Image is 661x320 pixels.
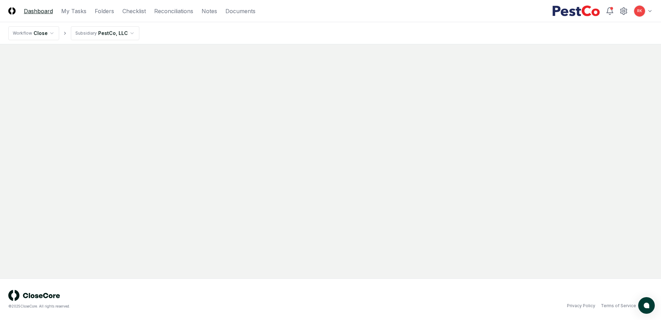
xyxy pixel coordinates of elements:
img: Logo [8,7,16,15]
a: Terms of Service [601,303,636,309]
a: Folders [95,7,114,15]
div: Workflow [13,30,32,36]
a: Notes [202,7,217,15]
img: logo [8,290,60,301]
div: Subsidiary [75,30,97,36]
a: Dashboard [24,7,53,15]
img: PestCo logo [552,6,600,17]
button: atlas-launcher [638,297,655,314]
a: Documents [225,7,255,15]
a: Checklist [122,7,146,15]
span: RK [637,8,642,14]
a: Privacy Policy [567,303,595,309]
button: RK [633,5,646,17]
div: © 2025 CloseCore. All rights reserved. [8,304,330,309]
nav: breadcrumb [8,26,139,40]
a: Reconciliations [154,7,193,15]
a: My Tasks [61,7,86,15]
